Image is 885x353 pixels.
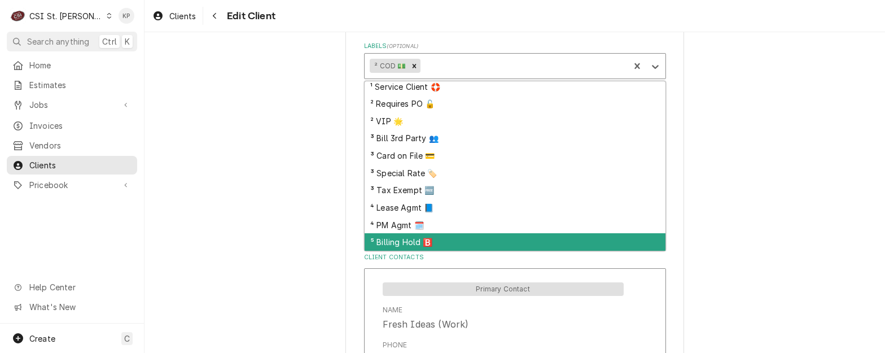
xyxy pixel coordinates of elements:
div: Name [383,305,403,315]
div: Primary [383,281,624,296]
span: ( optional ) [387,43,418,49]
span: Clients [169,10,196,22]
div: ⁴ PM Agmt 🗓️ [365,216,665,234]
a: Go to Pricebook [7,176,137,194]
div: Labels [364,42,666,79]
button: Navigate back [205,7,224,25]
div: Phone [383,340,408,350]
div: CSI St. Louis's Avatar [10,8,26,24]
div: ⁴ Lease Agmt 📘 [365,199,665,216]
div: ³ Tax Exempt 🆓 [365,181,665,199]
div: ⁵ Billing Hold 🅱️ [365,233,665,251]
div: ² VIP 🌟 [365,112,665,130]
a: Vendors [7,136,137,155]
span: Primary Contact [383,282,624,296]
a: Invoices [7,116,137,135]
div: ² COD 💵 [370,59,408,73]
button: Search anythingCtrlK [7,32,137,51]
div: ³ Special Rate 🏷️ [365,164,665,182]
span: K [125,36,130,47]
span: Ctrl [102,36,117,47]
div: ³ Bill 3rd Party 👥 [365,130,665,147]
div: Name [383,305,469,331]
a: Home [7,56,137,75]
label: Labels [364,42,666,51]
a: Clients [7,156,137,175]
span: C [124,333,130,345]
div: ¹ Service Client 🛟 [365,78,665,95]
span: Create [29,334,55,343]
span: Vendors [29,140,132,151]
span: Edit Client [224,8,275,24]
a: Go to Jobs [7,95,137,114]
label: Client Contacts [364,253,666,262]
div: KP [119,8,134,24]
span: Clients [29,159,132,171]
span: Home [29,59,132,71]
a: Estimates [7,76,137,94]
a: Go to Help Center [7,278,137,297]
div: Kym Parson's Avatar [119,8,134,24]
div: Fresh Ideas (Work) [383,317,469,331]
span: Invoices [29,120,132,132]
a: Go to What's New [7,298,137,316]
span: Jobs [29,99,115,111]
a: Clients [148,7,200,25]
div: ³ Card on File 💳 [365,147,665,164]
span: What's New [29,301,130,313]
div: Remove ² COD 💵 [408,59,420,73]
span: Search anything [27,36,89,47]
span: Help Center [29,281,130,293]
div: CSI St. [PERSON_NAME] [29,10,103,22]
span: Estimates [29,79,132,91]
div: C [10,8,26,24]
span: Pricebook [29,179,115,191]
div: ² Requires PO 🔓 [365,95,665,112]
